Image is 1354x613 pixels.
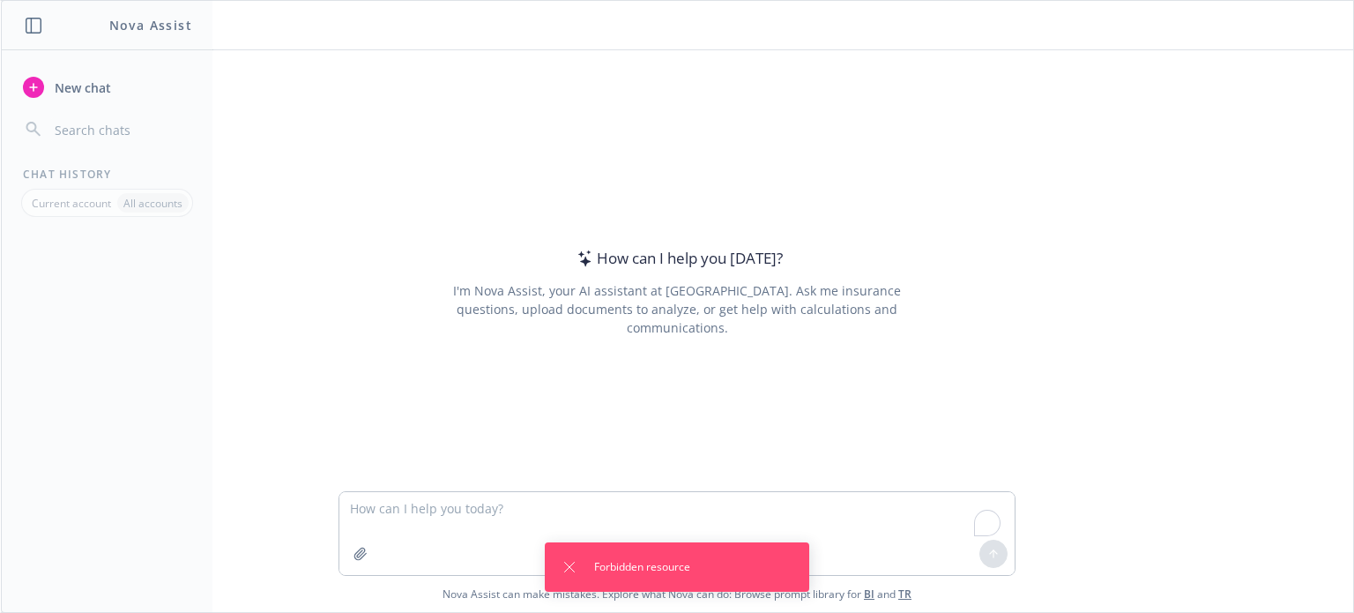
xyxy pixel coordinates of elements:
[339,492,1015,575] textarea: To enrich screen reader interactions, please activate Accessibility in Grammarly extension settings
[2,167,212,182] div: Chat History
[123,196,182,211] p: All accounts
[864,587,874,602] a: BI
[32,196,111,211] p: Current account
[51,78,111,97] span: New chat
[109,16,192,34] h1: Nova Assist
[572,247,783,270] div: How can I help you [DATE]?
[898,587,911,602] a: TR
[559,557,580,578] button: Dismiss notification
[16,71,198,103] button: New chat
[428,281,925,337] div: I'm Nova Assist, your AI assistant at [GEOGRAPHIC_DATA]. Ask me insurance questions, upload docum...
[594,559,690,575] span: Forbidden resource
[51,117,191,142] input: Search chats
